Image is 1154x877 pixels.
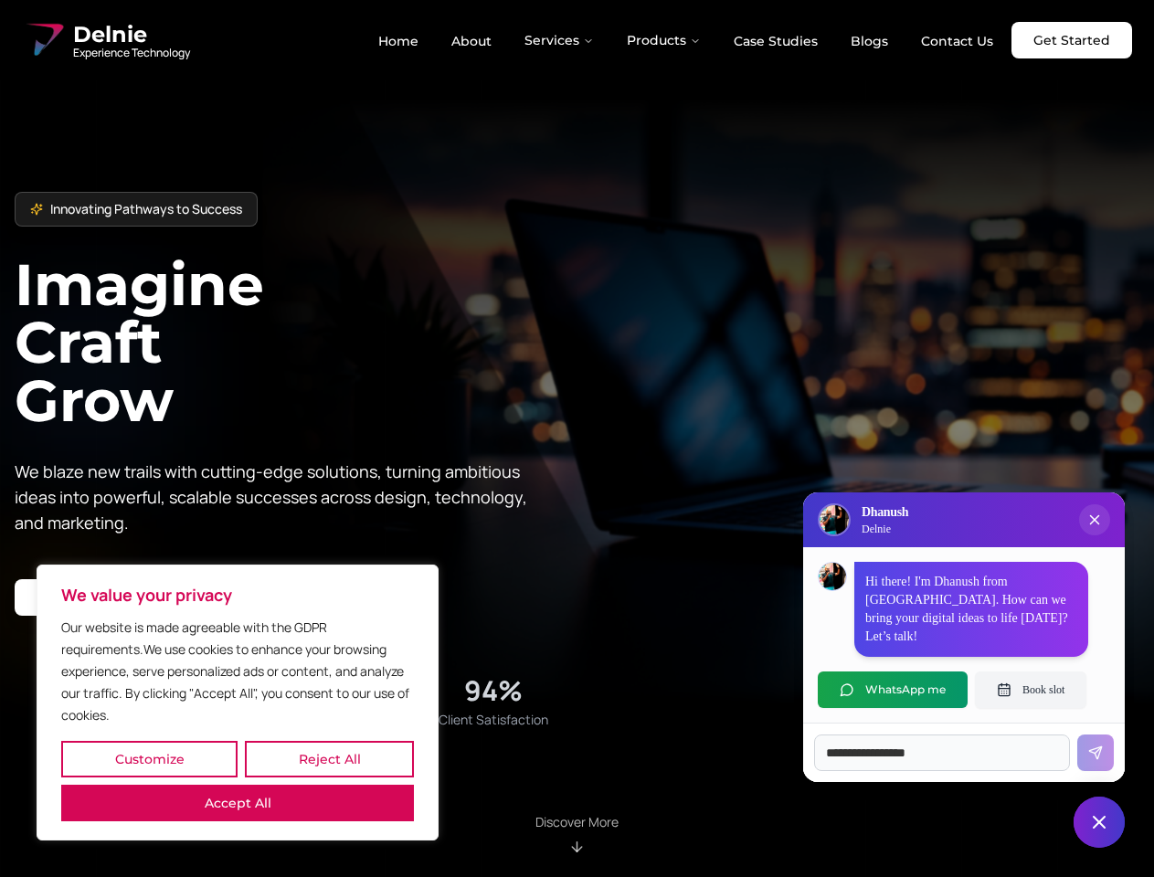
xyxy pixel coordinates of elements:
[975,671,1086,708] button: Book slot
[1011,22,1132,58] a: Get Started
[439,711,548,729] span: Client Satisfaction
[464,674,523,707] div: 94%
[865,573,1077,646] p: Hi there! I'm Dhanush from [GEOGRAPHIC_DATA]. How can we bring your digital ideas to life [DATE]?...
[836,26,903,57] a: Blogs
[73,20,190,49] span: Delnie
[245,741,414,777] button: Reject All
[61,617,414,726] p: Our website is made agreeable with the GDPR requirements.We use cookies to enhance your browsing ...
[862,503,908,522] h3: Dhanush
[15,579,224,616] a: Start your project with us
[15,256,577,428] h1: Imagine Craft Grow
[1074,797,1125,848] button: Close chat
[906,26,1008,57] a: Contact Us
[819,563,846,590] img: Dhanush
[50,200,242,218] span: Innovating Pathways to Success
[61,741,238,777] button: Customize
[818,671,968,708] button: WhatsApp me
[719,26,832,57] a: Case Studies
[862,522,908,536] p: Delnie
[612,22,715,58] button: Products
[364,22,1008,58] nav: Main
[437,26,506,57] a: About
[510,22,609,58] button: Services
[364,26,433,57] a: Home
[1079,504,1110,535] button: Close chat popup
[22,18,190,62] a: Delnie Logo Full
[73,46,190,60] span: Experience Technology
[61,785,414,821] button: Accept All
[820,505,849,534] img: Delnie Logo
[535,813,619,831] p: Discover More
[535,813,619,855] div: Scroll to About section
[61,584,414,606] p: We value your privacy
[22,18,66,62] img: Delnie Logo
[15,459,541,535] p: We blaze new trails with cutting-edge solutions, turning ambitious ideas into powerful, scalable ...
